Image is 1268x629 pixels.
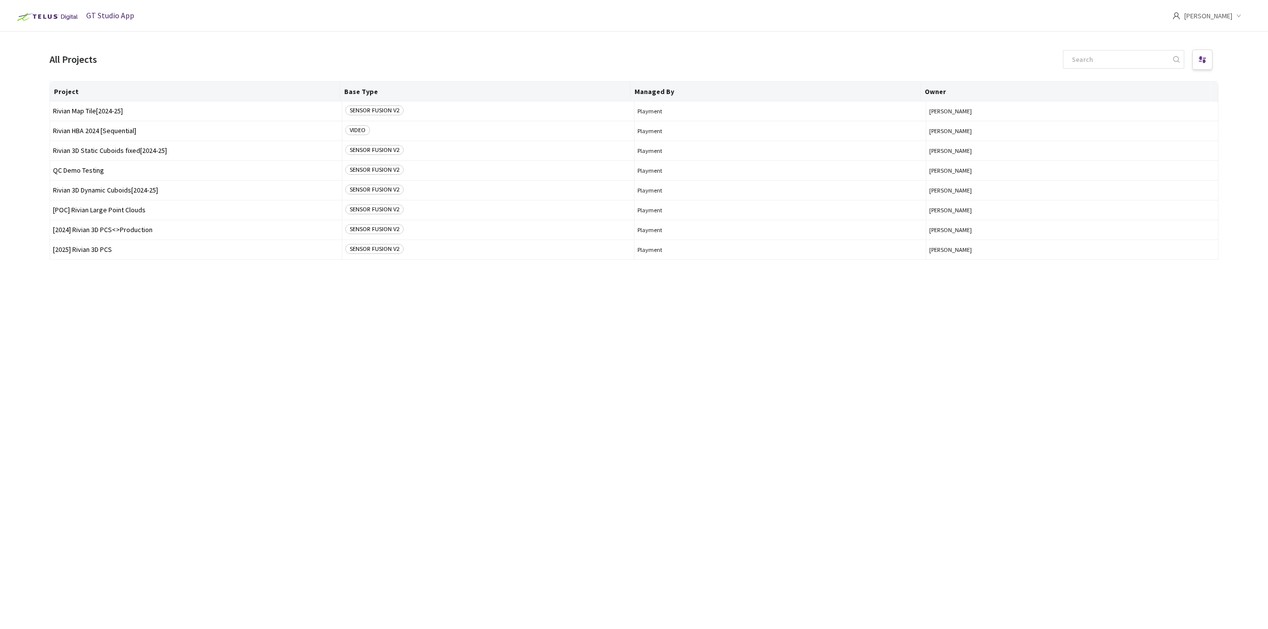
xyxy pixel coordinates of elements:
[53,147,339,154] span: Rivian 3D Static Cuboids fixed[2024-25]
[929,147,1215,154] button: [PERSON_NAME]
[631,82,921,101] th: Managed By
[345,125,370,135] span: VIDEO
[637,206,923,214] span: Playment
[53,167,339,174] span: QC Demo Testing
[345,165,404,175] span: SENSOR FUSION V2
[929,187,1215,194] button: [PERSON_NAME]
[929,107,1215,115] button: [PERSON_NAME]
[1236,13,1241,18] span: down
[345,224,404,234] span: SENSOR FUSION V2
[53,187,339,194] span: Rivian 3D Dynamic Cuboids[2024-25]
[637,147,923,154] span: Playment
[1172,12,1180,20] span: user
[53,206,339,214] span: [POC] Rivian Large Point Clouds
[637,187,923,194] span: Playment
[50,82,340,101] th: Project
[637,226,923,234] span: Playment
[1066,50,1171,68] input: Search
[637,127,923,135] span: Playment
[929,127,1215,135] button: [PERSON_NAME]
[637,167,923,174] span: Playment
[929,167,1215,174] button: [PERSON_NAME]
[345,105,404,115] span: SENSOR FUSION V2
[345,145,404,155] span: SENSOR FUSION V2
[929,246,1215,253] button: [PERSON_NAME]
[53,127,339,135] span: Rivian HBA 2024 [Sequential]
[929,226,1215,234] button: [PERSON_NAME]
[637,246,923,253] span: Playment
[345,185,404,194] span: SENSOR FUSION V2
[53,246,339,253] span: [2025] Rivian 3D PCS
[929,206,1215,214] button: [PERSON_NAME]
[921,82,1211,101] th: Owner
[340,82,631,101] th: Base Type
[53,226,339,234] span: [2024] Rivian 3D PCS<>Production
[50,51,97,67] div: All Projects
[637,107,923,115] span: Playment
[12,9,81,25] img: Telus
[345,204,404,214] span: SENSOR FUSION V2
[345,244,404,254] span: SENSOR FUSION V2
[53,107,339,115] span: Rivian Map Tile[2024-25]
[86,10,134,20] span: GT Studio App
